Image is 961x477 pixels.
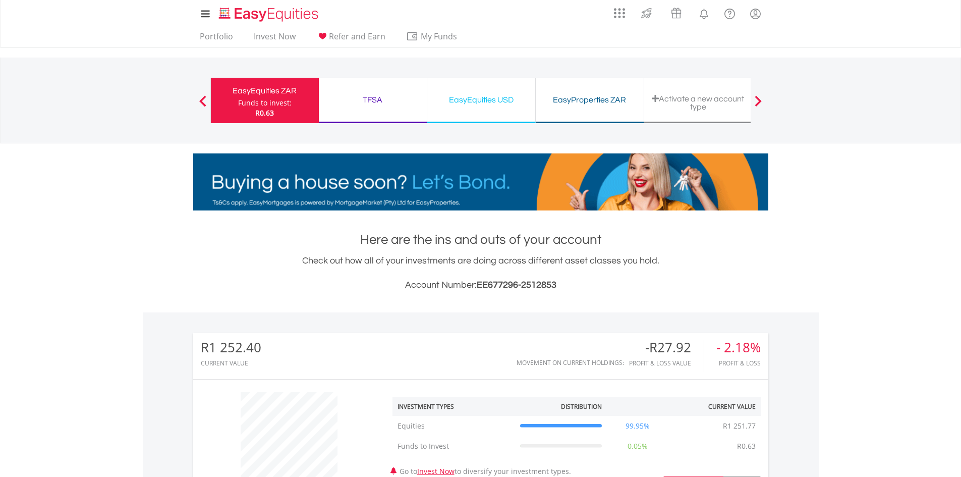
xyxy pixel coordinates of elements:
[217,84,313,98] div: EasyEquities ZAR
[607,3,632,19] a: AppsGrid
[193,254,768,292] div: Check out how all of your investments are doing across different asset classes you hold.
[329,31,385,42] span: Refer and Earn
[607,416,668,436] td: 99.95%
[668,5,685,21] img: vouchers-v2.svg
[561,402,602,411] div: Distribution
[238,98,292,108] div: Funds to invest:
[743,3,768,25] a: My Profile
[193,153,768,210] img: EasyMortage Promotion Banner
[716,340,761,355] div: - 2.18%
[661,3,691,21] a: Vouchers
[717,3,743,23] a: FAQ's and Support
[732,436,761,456] td: R0.63
[312,31,389,47] a: Refer and Earn
[217,6,322,23] img: EasyEquities_Logo.png
[477,280,556,290] span: EE677296-2512853
[691,3,717,23] a: Notifications
[517,359,624,366] div: Movement on Current Holdings:
[716,360,761,366] div: Profit & Loss
[392,436,515,456] td: Funds to Invest
[629,340,704,355] div: -R27.92
[325,93,421,107] div: TFSA
[392,397,515,416] th: Investment Types
[614,8,625,19] img: grid-menu-icon.svg
[718,416,761,436] td: R1 251.77
[215,3,322,23] a: Home page
[433,93,529,107] div: EasyEquities USD
[417,466,455,476] a: Invest Now
[250,31,300,47] a: Invest Now
[193,231,768,249] h1: Here are the ins and outs of your account
[629,360,704,366] div: Profit & Loss Value
[255,108,274,118] span: R0.63
[542,93,638,107] div: EasyProperties ZAR
[406,30,472,43] span: My Funds
[392,416,515,436] td: Equities
[201,340,261,355] div: R1 252.40
[668,397,761,416] th: Current Value
[196,31,237,47] a: Portfolio
[650,94,746,111] div: Activate a new account type
[201,360,261,366] div: CURRENT VALUE
[638,5,655,21] img: thrive-v2.svg
[193,278,768,292] h3: Account Number:
[607,436,668,456] td: 0.05%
